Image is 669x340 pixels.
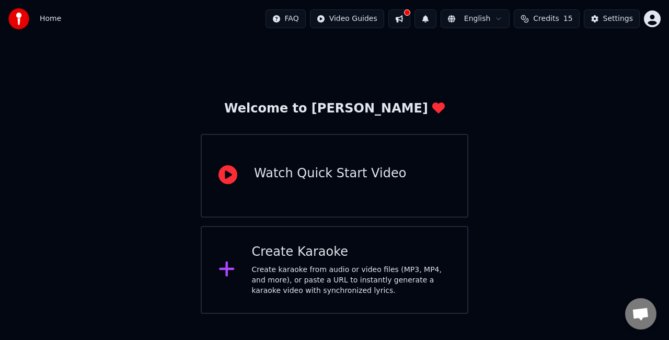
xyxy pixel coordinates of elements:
[625,298,656,330] div: Open chat
[224,100,445,117] div: Welcome to [PERSON_NAME]
[310,9,384,28] button: Video Guides
[266,9,306,28] button: FAQ
[252,265,451,296] div: Create karaoke from audio or video files (MP3, MP4, and more), or paste a URL to instantly genera...
[40,14,61,24] span: Home
[603,14,633,24] div: Settings
[563,14,573,24] span: 15
[514,9,579,28] button: Credits15
[533,14,559,24] span: Credits
[40,14,61,24] nav: breadcrumb
[8,8,29,29] img: youka
[584,9,640,28] button: Settings
[254,165,406,182] div: Watch Quick Start Video
[252,244,451,260] div: Create Karaoke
